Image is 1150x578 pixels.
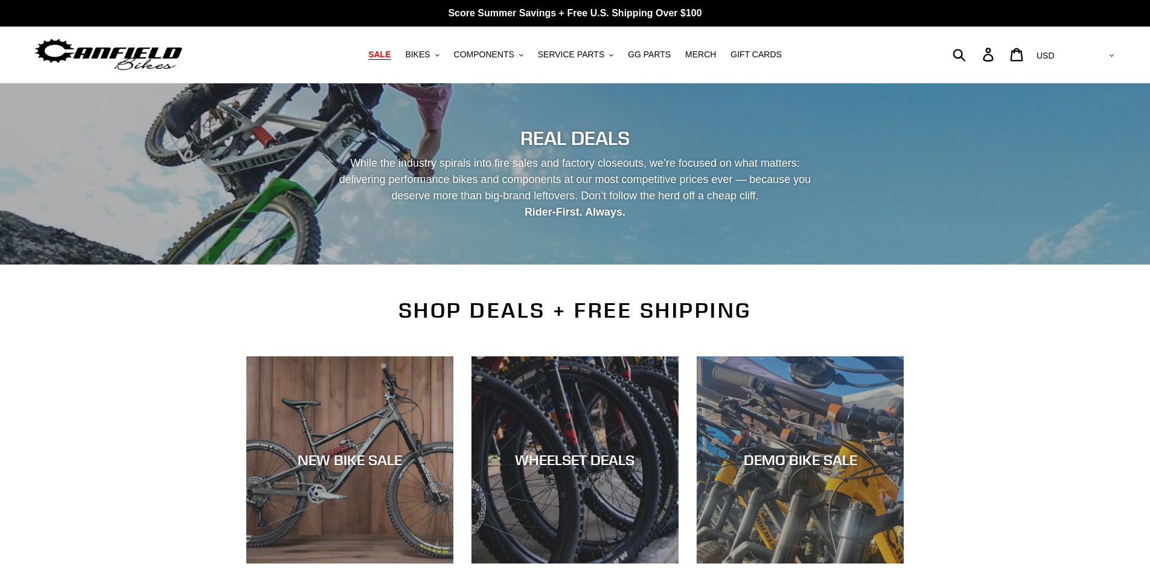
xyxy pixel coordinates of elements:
span: GG PARTS [628,50,671,60]
div: NEW BIKE SALE [246,451,453,469]
button: SERVICE PARTS [532,47,619,63]
span: BIKES [405,50,430,60]
p: While the industry spirals into fire sales and factory closeouts, we’re focused on what matters: ... [328,155,822,220]
div: DEMO BIKE SALE [697,451,904,469]
a: GIFT CARDS [724,47,788,63]
h2: SHOP DEALS + FREE SHIPPING [246,298,904,323]
strong: Rider-First. Always. [525,206,625,218]
a: SALE [362,47,397,63]
a: DEMO BIKE SALE [697,356,904,564]
span: SALE [368,50,391,60]
span: SERVICE PARTS [538,50,604,60]
span: COMPONENTS [454,50,514,60]
a: NEW BIKE SALE [246,356,453,564]
a: WHEELSET DEALS [471,356,679,564]
button: COMPONENTS [448,47,529,63]
div: WHEELSET DEALS [471,451,679,469]
img: Canfield Bikes [33,36,184,74]
a: GG PARTS [622,47,677,63]
button: BIKES [399,47,445,63]
span: MERCH [685,50,716,60]
a: MERCH [679,47,722,63]
input: Search [959,41,990,68]
h2: REAL DEALS [246,127,904,150]
span: GIFT CARDS [730,50,782,60]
